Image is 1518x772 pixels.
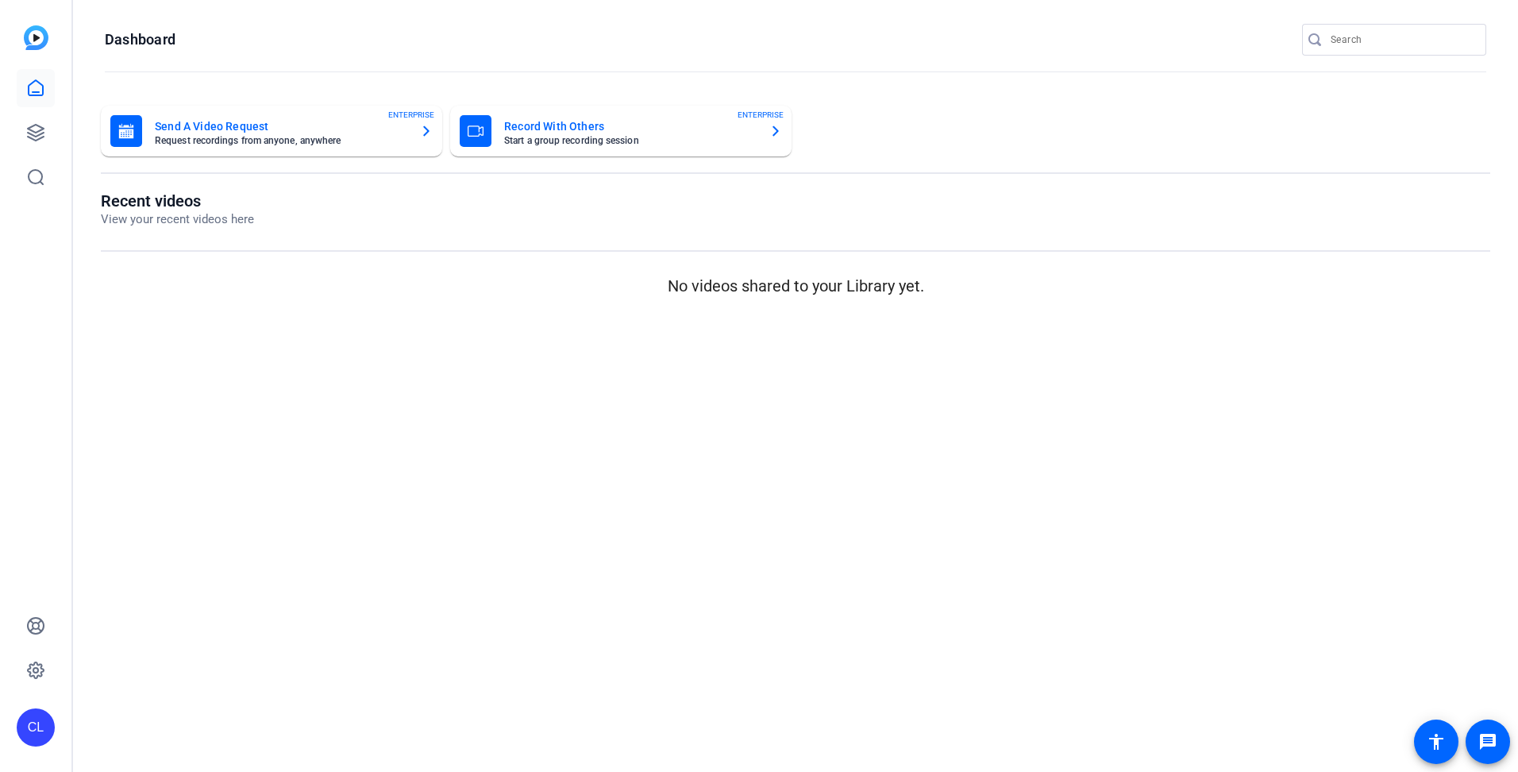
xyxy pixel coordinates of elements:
mat-card-subtitle: Request recordings from anyone, anywhere [155,136,407,145]
mat-icon: message [1478,732,1497,751]
h1: Recent videos [101,191,254,210]
span: ENTERPRISE [738,109,784,121]
img: blue-gradient.svg [24,25,48,50]
mat-card-title: Record With Others [504,117,757,136]
mat-card-title: Send A Video Request [155,117,407,136]
button: Send A Video RequestRequest recordings from anyone, anywhereENTERPRISE [101,106,442,156]
span: ENTERPRISE [388,109,434,121]
div: CL [17,708,55,747]
input: Search [1331,30,1474,49]
mat-card-subtitle: Start a group recording session [504,136,757,145]
p: No videos shared to your Library yet. [101,274,1490,298]
button: Record With OthersStart a group recording sessionENTERPRISE [450,106,792,156]
mat-icon: accessibility [1427,732,1446,751]
p: View your recent videos here [101,210,254,229]
h1: Dashboard [105,30,175,49]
